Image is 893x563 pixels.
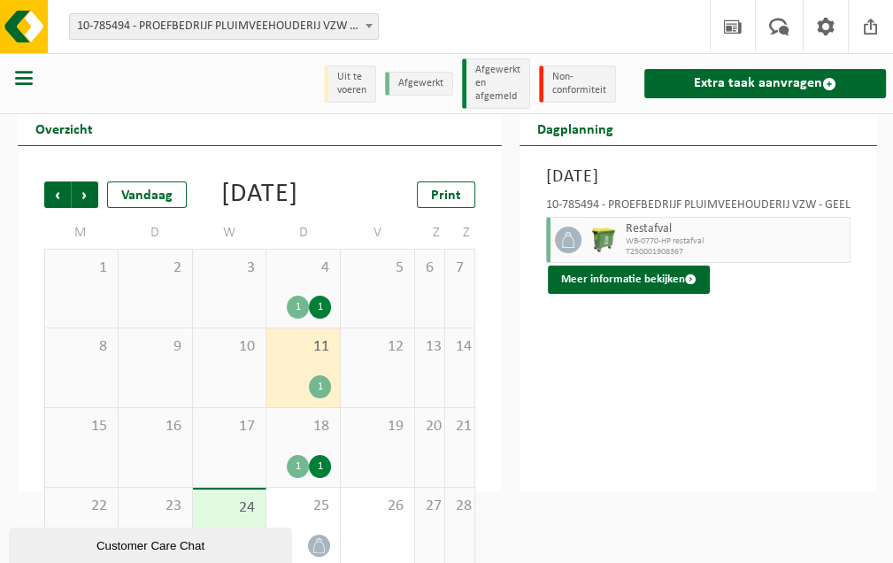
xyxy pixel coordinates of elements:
span: 27 [424,497,435,516]
span: 22 [54,497,109,516]
td: M [44,217,119,249]
span: 19 [350,417,405,436]
span: 21 [454,417,466,436]
span: T250001908367 [626,247,845,258]
span: 10 [202,337,258,357]
span: 25 [275,497,331,516]
td: Z [415,217,445,249]
div: Vandaag [107,181,187,208]
td: Z [445,217,475,249]
iframe: chat widget [9,524,296,563]
span: 4 [275,258,331,278]
div: 1 [309,455,331,478]
span: 18 [275,417,331,436]
button: Meer informatie bekijken [548,266,710,294]
h3: [DATE] [546,164,851,190]
td: V [341,217,415,249]
span: 8 [54,337,109,357]
td: D [119,217,193,249]
span: 17 [202,417,258,436]
span: 15 [54,417,109,436]
span: 7 [454,258,466,278]
li: Afgewerkt [385,72,453,96]
span: 1 [54,258,109,278]
div: 10-785494 - PROEFBEDRIJF PLUIMVEEHOUDERIJ VZW - GEEL [546,199,851,217]
span: 20 [424,417,435,436]
div: 1 [287,455,309,478]
span: 10-785494 - PROEFBEDRIJF PLUIMVEEHOUDERIJ VZW - GEEL [69,13,379,40]
span: Print [431,189,461,203]
span: Volgende [72,181,98,208]
span: 9 [127,337,183,357]
span: 26 [350,497,405,516]
li: Afgewerkt en afgemeld [462,58,530,109]
span: 28 [454,497,466,516]
div: [DATE] [221,181,298,208]
h2: Overzicht [18,111,111,145]
span: 23 [127,497,183,516]
li: Uit te voeren [324,66,376,103]
td: W [193,217,267,249]
div: 1 [309,296,331,319]
div: 1 [309,375,331,398]
span: 3 [202,258,258,278]
td: D [266,217,341,249]
li: Non-conformiteit [539,66,616,103]
div: 1 [287,296,309,319]
span: Vorige [44,181,71,208]
span: 13 [424,337,435,357]
span: 5 [350,258,405,278]
span: Restafval [626,222,845,236]
a: Extra taak aanvragen [644,69,887,97]
span: WB-0770-HP restafval [626,236,845,247]
span: 11 [275,337,331,357]
span: 16 [127,417,183,436]
h2: Dagplanning [520,111,631,145]
span: 12 [350,337,405,357]
span: 14 [454,337,466,357]
span: 10-785494 - PROEFBEDRIJF PLUIMVEEHOUDERIJ VZW - GEEL [70,14,378,39]
span: 24 [202,498,258,518]
img: WB-0770-HPE-GN-50 [590,227,617,253]
span: 6 [424,258,435,278]
a: Print [417,181,475,208]
span: 2 [127,258,183,278]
